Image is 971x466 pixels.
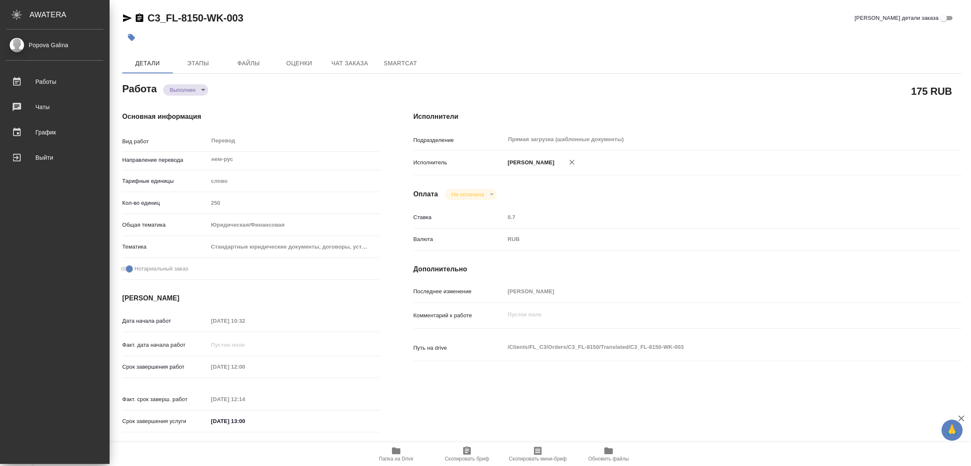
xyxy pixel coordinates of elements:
[208,240,380,254] div: Стандартные юридические документы, договоры, уставы
[509,456,566,462] span: Скопировать мини-бриф
[413,189,438,199] h4: Оплата
[6,101,103,113] div: Чаты
[208,415,282,427] input: ✎ Введи что-нибудь
[208,361,282,373] input: Пустое поле
[2,122,107,143] a: График
[2,147,107,168] a: Выйти
[432,442,502,466] button: Скопировать бриф
[588,456,629,462] span: Обновить файлы
[134,13,145,23] button: Скопировать ссылку
[122,363,208,371] p: Срок завершения работ
[279,58,319,69] span: Оценки
[122,28,141,47] button: Добавить тэг
[413,213,505,222] p: Ставка
[167,86,198,94] button: Выполнен
[941,420,963,441] button: 🙏
[361,442,432,466] button: Папка на Drive
[2,71,107,92] a: Работы
[413,136,505,145] p: Подразделение
[208,218,380,232] div: Юридическая/Финансовая
[122,156,208,164] p: Направление перевода
[30,6,110,23] div: AWATERA
[6,151,103,164] div: Выйти
[413,158,505,167] p: Исполнитель
[945,421,959,439] span: 🙏
[330,58,370,69] span: Чат заказа
[505,158,555,167] p: [PERSON_NAME]
[122,243,208,251] p: Тематика
[134,265,188,273] span: Нотариальный заказ
[379,456,413,462] span: Папка на Drive
[505,211,916,223] input: Пустое поле
[413,264,962,274] h4: Дополнительно
[208,174,380,188] div: слово
[380,58,421,69] span: SmartCat
[445,456,489,462] span: Скопировать бриф
[449,191,486,198] button: Не оплачена
[122,177,208,185] p: Тарифные единицы
[178,58,218,69] span: Этапы
[148,12,243,24] a: C3_FL-8150-WK-003
[413,311,505,320] p: Комментарий к работе
[122,13,132,23] button: Скопировать ссылку для ЯМессенджера
[122,293,380,303] h4: [PERSON_NAME]
[208,339,282,351] input: Пустое поле
[2,96,107,118] a: Чаты
[445,189,496,200] div: Выполнен
[855,14,939,22] span: [PERSON_NAME] детали заказа
[413,344,505,352] p: Путь на drive
[413,287,505,296] p: Последнее изменение
[208,197,380,209] input: Пустое поле
[122,221,208,229] p: Общая тематика
[505,340,916,354] textarea: /Clients/FL_C3/Orders/C3_FL-8150/Translated/C3_FL-8150-WK-003
[505,232,916,246] div: RUB
[413,112,962,122] h4: Исполнители
[413,235,505,244] p: Валюта
[228,58,269,69] span: Файлы
[122,341,208,349] p: Факт. дата начала работ
[122,317,208,325] p: Дата начала работ
[127,58,168,69] span: Детали
[6,40,103,50] div: Popova Galina
[6,126,103,139] div: График
[163,84,208,96] div: Выполнен
[122,137,208,146] p: Вид работ
[6,75,103,88] div: Работы
[911,84,952,98] h2: 175 RUB
[502,442,573,466] button: Скопировать мини-бриф
[122,395,208,404] p: Факт. срок заверш. работ
[208,315,282,327] input: Пустое поле
[208,393,282,405] input: Пустое поле
[122,417,208,426] p: Срок завершения услуги
[573,442,644,466] button: Обновить файлы
[122,199,208,207] p: Кол-во единиц
[563,153,581,171] button: Удалить исполнителя
[505,285,916,297] input: Пустое поле
[122,112,380,122] h4: Основная информация
[122,80,157,96] h2: Работа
